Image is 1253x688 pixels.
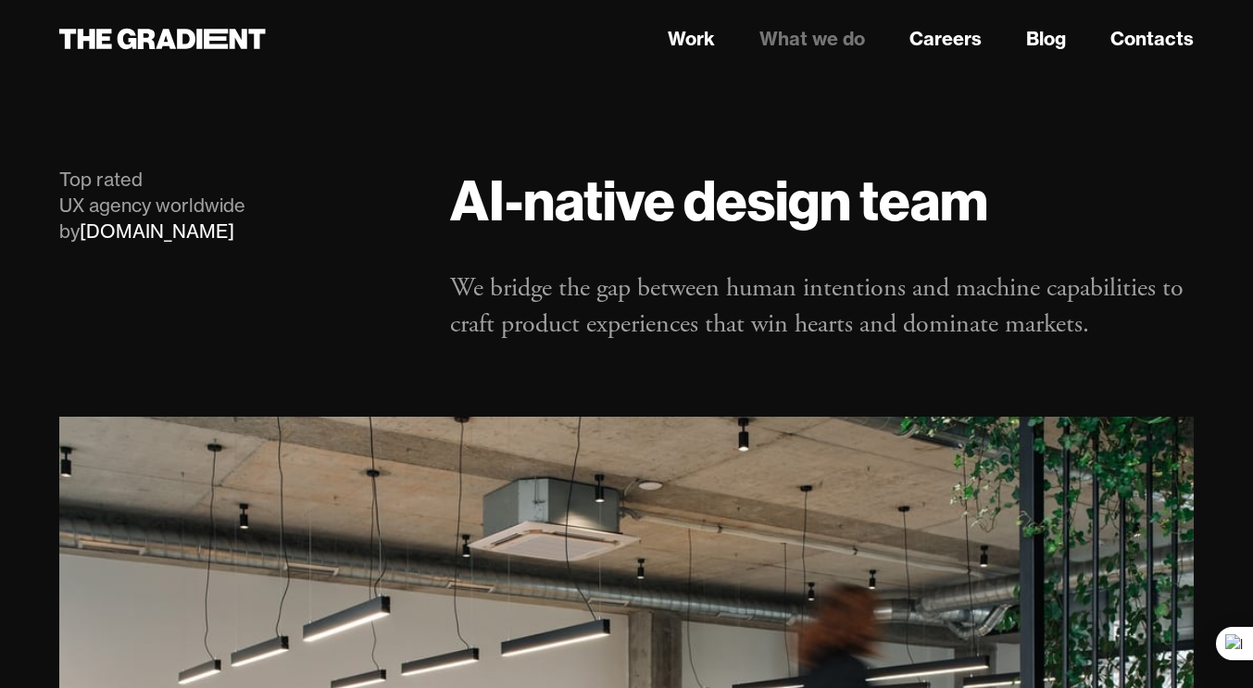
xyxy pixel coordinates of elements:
a: Blog [1026,25,1066,53]
p: We bridge the gap between human intentions and machine capabilities to craft product experiences ... [450,270,1194,343]
a: [DOMAIN_NAME] [80,219,234,243]
a: What we do [759,25,865,53]
div: Top rated UX agency worldwide by [59,167,413,244]
a: Work [668,25,715,53]
a: Careers [909,25,982,53]
h1: AI-native design team [450,167,1194,233]
a: Contacts [1110,25,1194,53]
